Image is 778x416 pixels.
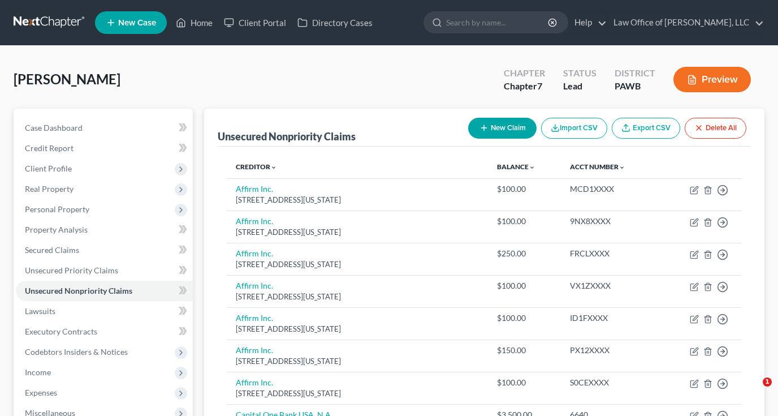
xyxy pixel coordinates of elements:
[236,259,479,270] div: [STREET_ADDRESS][US_STATE]
[563,80,597,93] div: Lead
[16,118,193,138] a: Case Dashboard
[740,378,767,405] iframe: Intercom live chat
[570,345,654,356] div: PX12XXXX
[619,164,625,171] i: expand_more
[504,67,545,80] div: Chapter
[236,216,273,226] a: Affirm Inc.
[16,281,193,301] a: Unsecured Nonpriority Claims
[25,123,83,132] span: Case Dashboard
[236,291,479,302] div: [STREET_ADDRESS][US_STATE]
[25,388,57,397] span: Expenses
[16,240,193,260] a: Secured Claims
[497,345,552,356] div: $150.00
[446,12,550,33] input: Search by name...
[236,388,479,399] div: [STREET_ADDRESS][US_STATE]
[612,118,680,139] a: Export CSV
[16,321,193,342] a: Executory Contracts
[563,67,597,80] div: Status
[270,164,277,171] i: expand_more
[497,162,535,171] a: Balanceexpand_more
[25,143,74,153] span: Credit Report
[497,216,552,227] div: $100.00
[541,118,607,139] button: Import CSV
[25,327,97,336] span: Executory Contracts
[570,280,654,291] div: VX1ZXXXX
[292,12,378,33] a: Directory Cases
[497,183,552,195] div: $100.00
[236,162,277,171] a: Creditorexpand_more
[504,80,545,93] div: Chapter
[529,164,535,171] i: expand_more
[615,80,655,93] div: PAWB
[537,80,542,91] span: 7
[25,164,72,173] span: Client Profile
[673,67,751,92] button: Preview
[25,265,118,275] span: Unsecured Priority Claims
[236,345,273,355] a: Affirm Inc.
[236,378,273,387] a: Affirm Inc.
[497,312,552,324] div: $100.00
[570,248,654,259] div: FRCLXXXX
[236,184,273,194] a: Affirm Inc.
[16,260,193,281] a: Unsecured Priority Claims
[16,138,193,158] a: Credit Report
[16,220,193,240] a: Property Analysis
[25,286,132,295] span: Unsecured Nonpriority Claims
[236,281,273,290] a: Affirm Inc.
[25,225,88,234] span: Property Analysis
[236,248,273,258] a: Affirm Inc.
[236,356,479,367] div: [STREET_ADDRESS][US_STATE]
[170,12,218,33] a: Home
[25,204,89,214] span: Personal Property
[763,378,772,387] span: 1
[236,313,273,323] a: Affirm Inc.
[569,12,607,33] a: Help
[236,324,479,334] div: [STREET_ADDRESS][US_STATE]
[685,118,746,139] button: Delete All
[25,184,74,194] span: Real Property
[570,216,654,227] div: 9NX8XXXX
[608,12,764,33] a: Law Office of [PERSON_NAME], LLC
[218,130,356,143] div: Unsecured Nonpriority Claims
[570,183,654,195] div: MCD1XXXX
[16,301,193,321] a: Lawsuits
[615,67,655,80] div: District
[25,367,51,377] span: Income
[25,306,55,316] span: Lawsuits
[236,227,479,238] div: [STREET_ADDRESS][US_STATE]
[497,280,552,291] div: $100.00
[14,71,120,87] span: [PERSON_NAME]
[468,118,537,139] button: New Claim
[570,162,625,171] a: Acct Numberexpand_more
[118,19,156,27] span: New Case
[570,312,654,324] div: ID1FXXXX
[25,245,79,255] span: Secured Claims
[570,377,654,388] div: S0CEXXXX
[25,347,128,357] span: Codebtors Insiders & Notices
[497,248,552,259] div: $250.00
[218,12,292,33] a: Client Portal
[236,195,479,205] div: [STREET_ADDRESS][US_STATE]
[497,377,552,388] div: $100.00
